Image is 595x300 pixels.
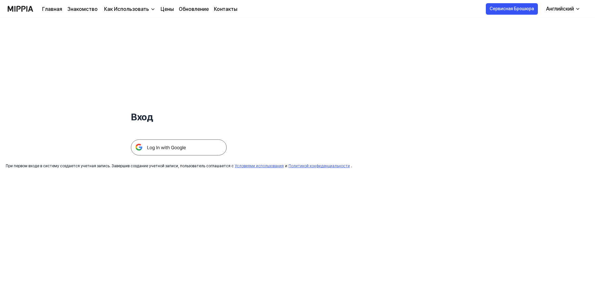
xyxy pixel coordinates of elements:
ya-tr-span: Сервисная Брошюра [490,5,534,12]
button: Английский [541,3,584,15]
ya-tr-span: Контакты [214,6,237,12]
img: Кнопка входа в Google [131,139,227,155]
a: Политикой конфиденциальности [289,164,350,168]
ya-tr-span: Как Использовать [104,6,149,12]
ya-tr-span: Главная [42,6,62,12]
ya-tr-span: При первом входе в систему создается учетная запись. Завершив создание учетной записи, пользовате... [6,164,234,168]
a: Главная [42,5,62,13]
ya-tr-span: . [351,164,352,168]
ya-tr-span: Вход [131,111,153,123]
a: Знакомство [67,5,98,13]
a: Условиями использования [235,164,284,168]
ya-tr-span: Обновление [179,6,209,12]
img: вниз [150,7,155,12]
ya-tr-span: Цены [161,6,174,12]
ya-tr-span: Знакомство [67,6,98,12]
a: Обновление [179,5,209,13]
ya-tr-span: Английский [546,6,574,12]
ya-tr-span: и [285,164,287,168]
button: Как Использовать [103,5,155,13]
a: Цены [161,5,174,13]
button: Сервисная Брошюра [486,3,538,15]
a: Контакты [214,5,237,13]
